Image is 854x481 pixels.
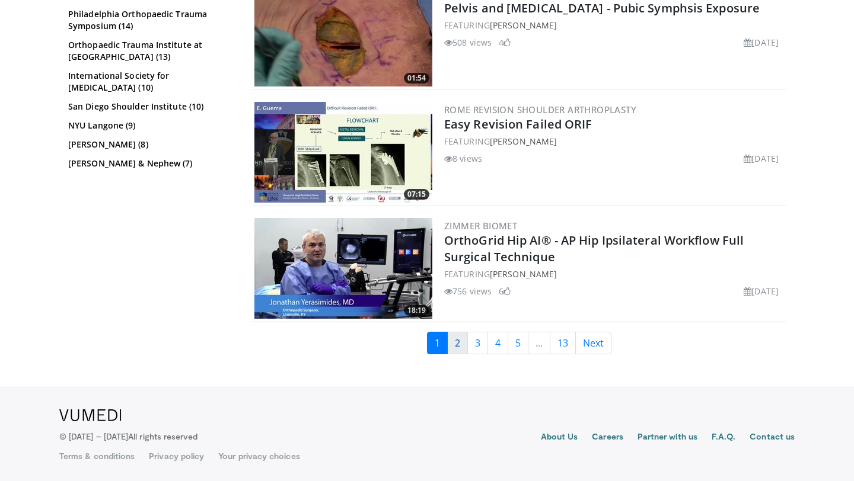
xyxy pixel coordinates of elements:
span: 18:19 [404,305,429,316]
li: 756 views [444,285,492,297]
a: International Society for [MEDICAL_DATA] (10) [68,70,231,94]
a: 07:15 [254,102,432,203]
span: 07:15 [404,189,429,200]
a: [PERSON_NAME] (8) [68,139,231,150]
a: [PERSON_NAME] & Nephew (7) [68,158,231,169]
a: Rome Revision Shoulder Arthroplasty [444,104,636,116]
a: [PERSON_NAME] [490,136,557,147]
a: [PERSON_NAME] [490,20,557,31]
a: 5 [508,332,528,354]
img: 5dcf619f-b63a-443a-a745-ca4be86d333e.300x170_q85_crop-smart_upscale.jpg [254,102,432,203]
a: Careers [592,431,623,445]
a: Next [575,332,611,354]
a: OrthoGrid Hip AI® - AP Hip Ipsilateral Workflow Full Surgical Technique [444,232,744,265]
a: Easy Revision Failed ORIF [444,116,592,132]
a: Contact us [750,431,795,445]
li: [DATE] [744,152,779,165]
div: FEATURING [444,19,783,31]
div: FEATURING [444,135,783,147]
a: Partner with us [638,431,697,445]
a: Privacy policy [149,450,204,462]
a: Philadelphia Orthopaedic Trauma Symposium (14) [68,8,231,32]
a: Zimmer Biomet [444,220,517,232]
a: About Us [541,431,578,445]
li: 508 views [444,36,492,49]
a: Your privacy choices [218,450,299,462]
li: 8 views [444,152,482,165]
a: 13 [550,332,576,354]
a: San Diego Shoulder Institute (10) [68,101,231,113]
a: NYU Langone (9) [68,120,231,132]
li: [DATE] [744,36,779,49]
img: 503c3a3d-ad76-4115-a5ba-16c0230cde33.300x170_q85_crop-smart_upscale.jpg [254,218,432,319]
li: 6 [499,285,511,297]
img: VuMedi Logo [59,409,122,421]
a: Terms & conditions [59,450,135,462]
a: [PERSON_NAME] [490,268,557,280]
a: Orthopaedic Trauma Institute at [GEOGRAPHIC_DATA] (13) [68,39,231,63]
li: 4 [499,36,511,49]
a: 4 [487,332,508,354]
span: 01:54 [404,73,429,84]
a: 18:19 [254,218,432,319]
a: 2 [447,332,468,354]
a: 1 [427,332,448,354]
li: [DATE] [744,285,779,297]
span: All rights reserved [128,431,197,441]
nav: Search results pages [252,332,786,354]
div: FEATURING [444,268,783,280]
a: F.A.Q. [712,431,735,445]
a: 3 [467,332,488,354]
p: © [DATE] – [DATE] [59,431,198,442]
